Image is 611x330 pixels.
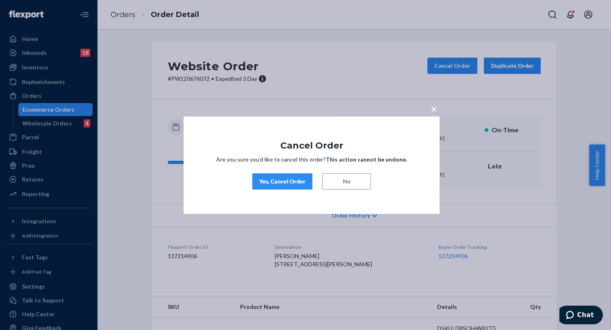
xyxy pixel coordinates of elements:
span: × [431,101,437,115]
iframe: Opens a widget where you can chat to one of our agents [559,306,603,326]
h1: Cancel Order [208,140,415,150]
button: No [322,173,371,190]
p: Are you sure you’d like to cancel this order? [208,155,415,164]
div: Yes, Cancel Order [259,177,305,185]
button: Yes, Cancel Order [252,173,312,190]
strong: This action cannot be undone. [326,156,407,163]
